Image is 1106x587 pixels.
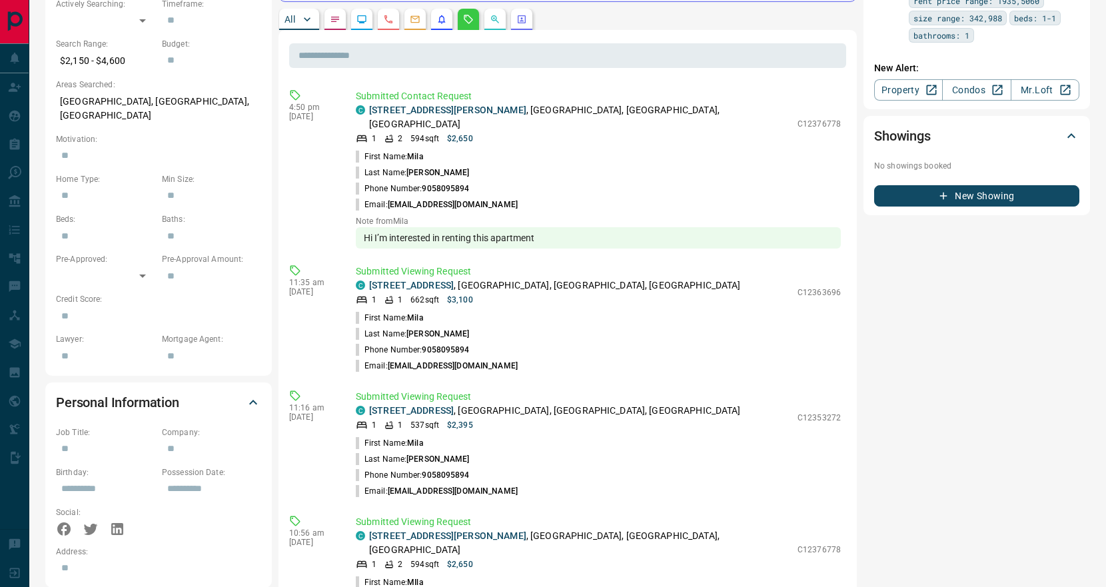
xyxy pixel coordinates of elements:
[56,293,261,305] p: Credit Score:
[56,173,155,185] p: Home Type:
[289,112,336,121] p: [DATE]
[372,419,376,431] p: 1
[289,287,336,296] p: [DATE]
[406,454,469,464] span: [PERSON_NAME]
[410,14,420,25] svg: Emails
[383,14,394,25] svg: Calls
[388,361,518,370] span: [EMAIL_ADDRESS][DOMAIN_NAME]
[369,530,526,541] a: [STREET_ADDRESS][PERSON_NAME]
[162,426,261,438] p: Company:
[388,486,518,496] span: [EMAIL_ADDRESS][DOMAIN_NAME]
[1011,79,1079,101] a: Mr.Loft
[410,133,439,145] p: 594 sqft
[56,213,155,225] p: Beds:
[1014,11,1056,25] span: beds: 1-1
[356,281,365,290] div: condos.ca
[289,538,336,547] p: [DATE]
[56,386,261,418] div: Personal Information
[162,213,261,225] p: Baths:
[874,79,943,101] a: Property
[289,528,336,538] p: 10:56 am
[398,558,402,570] p: 2
[356,531,365,540] div: condos.ca
[56,79,261,91] p: Areas Searched:
[356,183,470,195] p: Phone Number:
[398,419,402,431] p: 1
[798,412,841,424] p: C12353272
[407,152,422,161] span: Mila
[56,333,155,345] p: Lawyer:
[356,14,367,25] svg: Lead Browsing Activity
[447,133,473,145] p: $2,650
[56,392,179,413] h2: Personal Information
[356,199,518,211] p: Email:
[356,390,841,404] p: Submitted Viewing Request
[874,185,1079,207] button: New Showing
[422,345,469,354] span: 9058095894
[369,529,791,557] p: , [GEOGRAPHIC_DATA], [GEOGRAPHIC_DATA], [GEOGRAPHIC_DATA]
[356,227,841,249] div: Hi I’m interested in renting this apartment
[410,419,439,431] p: 537 sqft
[162,173,261,185] p: Min Size:
[369,105,526,115] a: [STREET_ADDRESS][PERSON_NAME]
[356,265,841,279] p: Submitted Viewing Request
[356,167,470,179] p: Last Name:
[356,217,841,226] p: Note from Mila
[372,133,376,145] p: 1
[447,294,473,306] p: $3,100
[356,105,365,115] div: condos.ca
[410,558,439,570] p: 594 sqft
[798,287,841,298] p: C12363696
[398,133,402,145] p: 2
[422,470,469,480] span: 9058095894
[490,14,500,25] svg: Opportunities
[406,329,469,338] span: [PERSON_NAME]
[56,91,261,127] p: [GEOGRAPHIC_DATA], [GEOGRAPHIC_DATA], [GEOGRAPHIC_DATA]
[330,14,340,25] svg: Notes
[447,558,473,570] p: $2,650
[289,403,336,412] p: 11:16 am
[56,506,155,518] p: Social:
[289,412,336,422] p: [DATE]
[436,14,447,25] svg: Listing Alerts
[356,151,423,163] p: First Name:
[162,38,261,50] p: Budget:
[369,279,741,293] p: , [GEOGRAPHIC_DATA], [GEOGRAPHIC_DATA], [GEOGRAPHIC_DATA]
[372,294,376,306] p: 1
[356,453,470,465] p: Last Name:
[369,103,791,131] p: , [GEOGRAPHIC_DATA], [GEOGRAPHIC_DATA], [GEOGRAPHIC_DATA]
[356,515,841,529] p: Submitted Viewing Request
[942,79,1011,101] a: Condos
[356,406,365,415] div: condos.ca
[407,313,422,322] span: Mila
[289,278,336,287] p: 11:35 am
[356,344,470,356] p: Phone Number:
[356,89,841,103] p: Submitted Contact Request
[289,103,336,112] p: 4:50 pm
[874,120,1079,152] div: Showings
[913,11,1002,25] span: size range: 342,988
[874,125,931,147] h2: Showings
[56,38,155,50] p: Search Range:
[874,160,1079,172] p: No showings booked
[162,333,261,345] p: Mortgage Agent:
[447,419,473,431] p: $2,395
[407,578,422,587] span: MIla
[398,294,402,306] p: 1
[56,426,155,438] p: Job Title:
[356,485,518,497] p: Email:
[388,200,518,209] span: [EMAIL_ADDRESS][DOMAIN_NAME]
[369,280,454,291] a: [STREET_ADDRESS]
[874,61,1079,75] p: New Alert:
[516,14,527,25] svg: Agent Actions
[798,118,841,130] p: C12376778
[463,14,474,25] svg: Requests
[410,294,439,306] p: 662 sqft
[913,29,969,42] span: bathrooms: 1
[372,558,376,570] p: 1
[56,133,261,145] p: Motivation:
[369,405,454,416] a: [STREET_ADDRESS]
[356,437,423,449] p: First Name:
[56,50,155,72] p: $2,150 - $4,600
[406,168,469,177] span: [PERSON_NAME]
